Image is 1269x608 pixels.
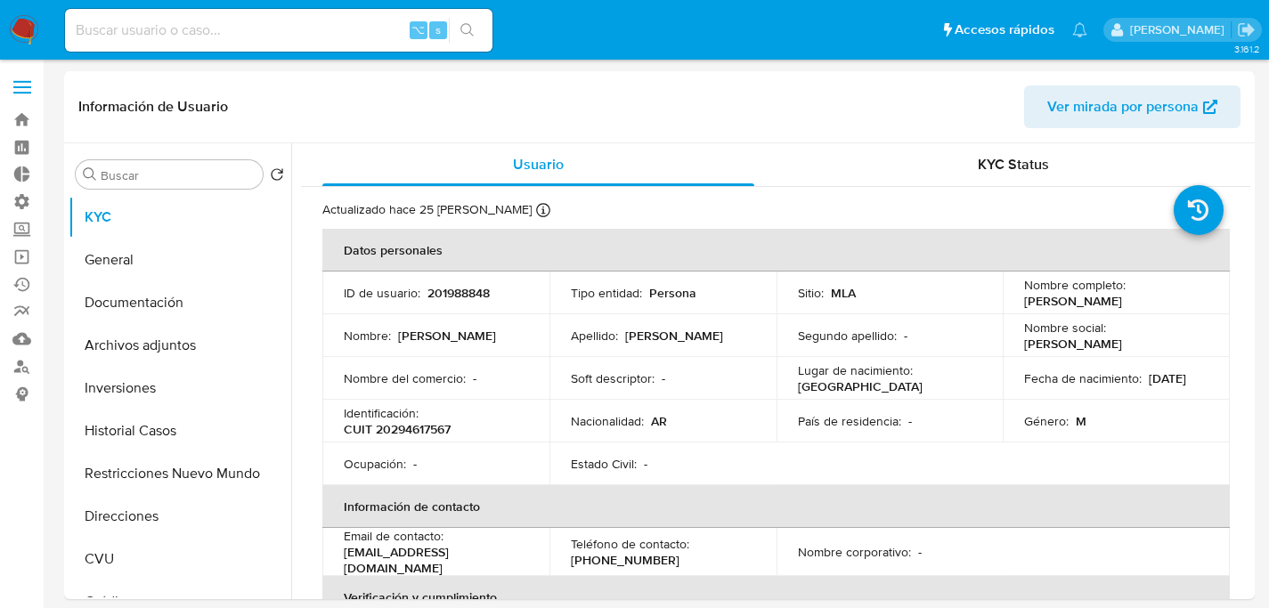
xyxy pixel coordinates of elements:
[69,196,291,239] button: KYC
[1024,85,1241,128] button: Ver mirada por persona
[798,544,911,560] p: Nombre corporativo :
[918,544,922,560] p: -
[101,167,256,183] input: Buscar
[413,456,417,472] p: -
[411,21,425,38] span: ⌥
[1024,370,1142,386] p: Fecha de nacimiento :
[1024,413,1069,429] p: Género :
[571,413,644,429] p: Nacionalidad :
[398,328,496,344] p: [PERSON_NAME]
[1076,413,1086,429] p: M
[1024,320,1106,336] p: Nombre social :
[571,536,689,552] p: Teléfono de contacto :
[798,378,923,394] p: [GEOGRAPHIC_DATA]
[1237,20,1256,39] a: Salir
[69,239,291,281] button: General
[644,456,647,472] p: -
[908,413,912,429] p: -
[662,370,665,386] p: -
[1072,22,1087,37] a: Notificaciones
[344,328,391,344] p: Nombre :
[571,456,637,472] p: Estado Civil :
[427,285,490,301] p: 201988848
[831,285,856,301] p: MLA
[344,370,466,386] p: Nombre del comercio :
[322,485,1230,528] th: Información de contacto
[513,154,564,174] span: Usuario
[449,18,485,43] button: search-icon
[625,328,723,344] p: [PERSON_NAME]
[270,167,284,187] button: Volver al orden por defecto
[69,324,291,367] button: Archivos adjuntos
[1047,85,1199,128] span: Ver mirada por persona
[904,328,907,344] p: -
[83,167,97,182] button: Buscar
[798,362,913,378] p: Lugar de nacimiento :
[651,413,667,429] p: AR
[69,281,291,324] button: Documentación
[435,21,441,38] span: s
[344,456,406,472] p: Ocupación :
[344,544,521,576] p: [EMAIL_ADDRESS][DOMAIN_NAME]
[1130,21,1231,38] p: facundo.marin@mercadolibre.com
[1149,370,1186,386] p: [DATE]
[69,538,291,580] button: CVU
[571,552,679,568] p: [PHONE_NUMBER]
[69,495,291,538] button: Direcciones
[955,20,1054,39] span: Accesos rápidos
[798,285,824,301] p: Sitio :
[322,229,1230,272] th: Datos personales
[473,370,476,386] p: -
[1024,336,1122,352] p: [PERSON_NAME]
[798,328,897,344] p: Segundo apellido :
[344,285,420,301] p: ID de usuario :
[69,409,291,452] button: Historial Casos
[344,405,419,421] p: Identificación :
[571,370,655,386] p: Soft descriptor :
[1024,293,1122,309] p: [PERSON_NAME]
[571,285,642,301] p: Tipo entidad :
[571,328,618,344] p: Apellido :
[798,413,901,429] p: País de residencia :
[1024,277,1126,293] p: Nombre completo :
[69,367,291,409] button: Inversiones
[978,154,1049,174] span: KYC Status
[344,421,451,437] p: CUIT 20294617567
[322,201,532,218] p: Actualizado hace 25 [PERSON_NAME]
[78,98,228,116] h1: Información de Usuario
[649,285,696,301] p: Persona
[65,19,492,42] input: Buscar usuario o caso...
[344,528,443,544] p: Email de contacto :
[69,452,291,495] button: Restricciones Nuevo Mundo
